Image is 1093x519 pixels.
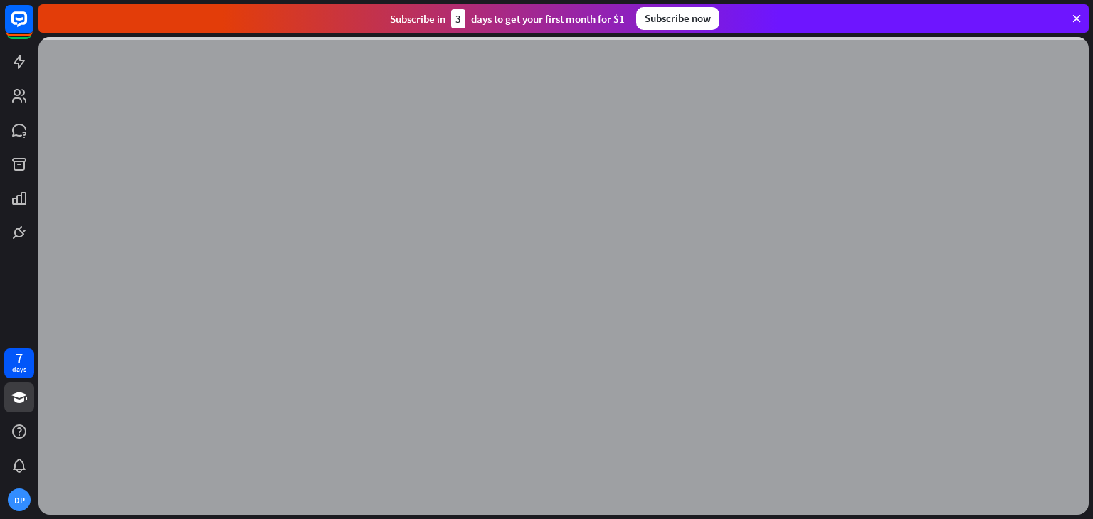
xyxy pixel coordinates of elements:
a: 7 days [4,348,34,378]
div: days [12,365,26,375]
div: Subscribe in days to get your first month for $1 [390,9,625,28]
div: Subscribe now [636,7,719,30]
div: 7 [16,352,23,365]
div: 3 [451,9,465,28]
div: DP [8,488,31,511]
